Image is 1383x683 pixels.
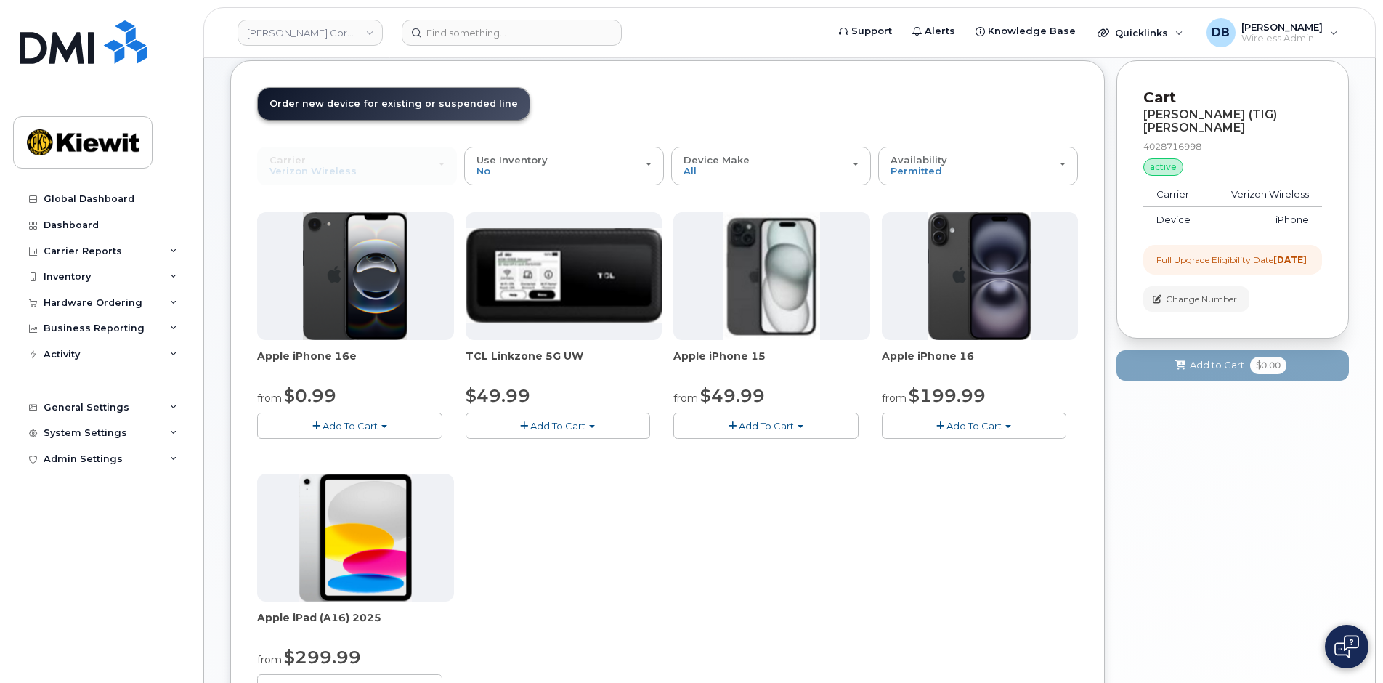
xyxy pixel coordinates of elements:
div: Quicklinks [1087,18,1193,47]
span: All [684,165,697,177]
img: ipad_11.png [299,474,412,602]
span: Add to Cart [1190,358,1244,372]
div: active [1143,158,1183,176]
strong: [DATE] [1273,254,1307,265]
span: Add To Cart [739,420,794,432]
a: Support [829,17,902,46]
td: Carrier [1143,182,1209,208]
span: $49.99 [700,385,765,406]
small: from [673,392,698,405]
div: Full Upgrade Eligibility Date [1156,254,1307,266]
a: Knowledge Base [965,17,1086,46]
img: linkzone5g.png [466,228,662,323]
td: iPhone [1209,207,1322,233]
span: Device Make [684,154,750,166]
div: 4028716998 [1143,140,1322,153]
button: Device Make All [671,147,871,185]
span: $299.99 [284,647,361,668]
span: $199.99 [909,385,986,406]
button: Add To Cart [882,413,1067,438]
span: [PERSON_NAME] [1241,21,1323,33]
button: Add To Cart [673,413,859,438]
span: Permitted [891,165,942,177]
img: Open chat [1334,635,1359,658]
button: Add To Cart [257,413,442,438]
button: Availability Permitted [878,147,1078,185]
span: Wireless Admin [1241,33,1323,44]
div: Apple iPhone 16 [882,349,1079,378]
span: $0.99 [284,385,336,406]
button: Use Inventory No [464,147,664,185]
div: Apple iPhone 15 [673,349,870,378]
img: iphone_16_plus.png [928,212,1031,340]
img: iphone16e.png [303,212,407,340]
span: Add To Cart [946,420,1002,432]
div: Apple iPad (A16) 2025 [257,610,454,639]
span: DB [1212,24,1230,41]
button: Add To Cart [466,413,651,438]
td: Device [1143,207,1209,233]
input: Find something... [402,20,622,46]
small: from [257,392,282,405]
button: Change Number [1143,286,1249,312]
span: Alerts [925,24,955,39]
button: Add to Cart $0.00 [1116,350,1349,380]
span: $49.99 [466,385,530,406]
div: Daniel Buffington [1196,18,1348,47]
p: Cart [1143,87,1322,108]
span: Add To Cart [530,420,585,432]
span: Change Number [1166,293,1237,306]
span: Support [851,24,892,39]
a: Alerts [902,17,965,46]
span: Availability [891,154,947,166]
span: Quicklinks [1115,27,1168,39]
span: Order new device for existing or suspended line [269,98,518,109]
span: $0.00 [1250,357,1286,374]
span: No [476,165,490,177]
div: Apple iPhone 16e [257,349,454,378]
span: Knowledge Base [988,24,1076,39]
div: TCL Linkzone 5G UW [466,349,662,378]
small: from [882,392,907,405]
div: [PERSON_NAME] (TIG) [PERSON_NAME] [1143,108,1322,134]
span: Use Inventory [476,154,548,166]
a: Kiewit Corporation [238,20,383,46]
td: Verizon Wireless [1209,182,1322,208]
small: from [257,653,282,666]
img: iphone15.jpg [723,212,820,340]
span: Add To Cart [323,420,378,432]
